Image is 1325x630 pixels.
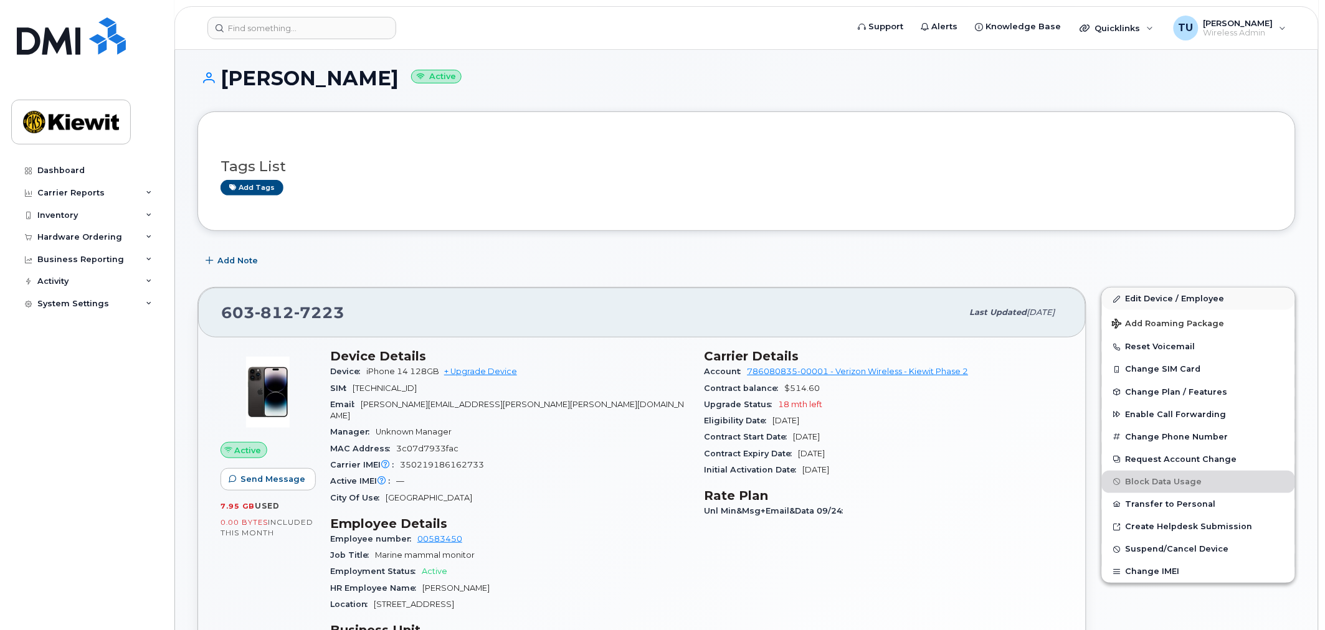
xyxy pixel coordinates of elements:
img: image20231002-3703462-njx0qo.jpeg [230,355,305,430]
span: 812 [255,303,294,322]
a: Create Helpdesk Submission [1102,515,1295,538]
a: 786080835-00001 - Verizon Wireless - Kiewit Phase 2 [748,367,969,376]
span: [PERSON_NAME] [422,583,490,593]
span: [PERSON_NAME] [1204,18,1273,28]
span: Suspend/Cancel Device [1126,545,1229,554]
span: Location [330,599,374,609]
span: Last updated [970,308,1027,317]
span: Manager [330,427,376,436]
span: 350219186162733 [400,460,484,469]
a: Add tags [221,180,283,195]
button: Add Roaming Package [1102,310,1295,336]
button: Block Data Usage [1102,471,1295,493]
button: Change Phone Number [1102,426,1295,448]
span: Enable Call Forwarding [1126,410,1227,419]
span: 603 [221,303,344,322]
button: Enable Call Forwarding [1102,403,1295,426]
span: iPhone 14 128GB [366,367,439,376]
h3: Device Details [330,349,690,364]
span: [TECHNICAL_ID] [353,383,417,393]
span: Job Title [330,550,375,560]
span: Carrier IMEI [330,460,400,469]
span: Active [422,567,447,576]
span: Initial Activation Date [705,465,803,474]
span: Active [235,444,262,456]
span: Unknown Manager [376,427,452,436]
button: Request Account Change [1102,448,1295,471]
span: [PERSON_NAME][EMAIL_ADDRESS][PERSON_NAME][PERSON_NAME][DOMAIN_NAME] [330,400,684,420]
span: Contract Expiry Date [705,449,799,458]
h3: Employee Details [330,516,690,531]
button: Transfer to Personal [1102,493,1295,515]
span: Add Note [217,255,258,266]
span: 18 mth left [779,400,823,409]
span: Alerts [932,21,958,33]
span: [STREET_ADDRESS] [374,599,454,609]
button: Change IMEI [1102,560,1295,583]
span: $514.60 [785,383,820,393]
span: Send Message [240,473,305,485]
span: [DATE] [799,449,825,458]
span: MAC Address [330,444,396,453]
span: Marine mammal monitor [375,550,475,560]
span: Change Plan / Features [1126,387,1228,397]
h3: Rate Plan [705,488,1064,503]
span: Wireless Admin [1204,28,1273,38]
span: Add Roaming Package [1112,319,1225,331]
span: [DATE] [773,416,800,425]
span: TU [1179,21,1194,35]
a: Edit Device / Employee [1102,288,1295,310]
h1: [PERSON_NAME] [197,67,1296,89]
span: [DATE] [803,465,830,474]
span: 7.95 GB [221,502,255,510]
span: Account [705,367,748,376]
span: Employment Status [330,567,422,576]
a: + Upgrade Device [444,367,517,376]
span: Support [869,21,904,33]
span: SIM [330,383,353,393]
button: Change Plan / Features [1102,381,1295,403]
div: Quicklinks [1071,16,1162,40]
span: HR Employee Name [330,583,422,593]
span: Eligibility Date [705,416,773,425]
span: — [396,476,404,486]
span: 3c07d7933fac [396,444,458,453]
span: Active IMEI [330,476,396,486]
span: [DATE] [1027,308,1055,317]
span: used [255,501,280,510]
span: Contract Start Date [705,432,794,441]
span: Upgrade Status [705,400,779,409]
span: Quicklinks [1095,23,1141,33]
span: Knowledge Base [986,21,1061,33]
a: Alerts [913,14,967,39]
span: Device [330,367,366,376]
small: Active [411,70,462,84]
h3: Tags List [221,159,1273,174]
h3: Carrier Details [705,349,1064,364]
button: Suspend/Cancel Device [1102,538,1295,560]
span: Email [330,400,361,409]
iframe: Messenger Launcher [1271,576,1316,621]
button: Add Note [197,250,268,272]
a: 00583450 [417,534,462,543]
span: Employee number [330,534,417,543]
span: Contract balance [705,383,785,393]
span: 0.00 Bytes [221,518,268,527]
input: Find something... [207,17,396,39]
button: Change SIM Card [1102,358,1295,380]
a: Support [850,14,913,39]
span: City Of Use [330,493,386,502]
button: Send Message [221,468,316,491]
span: [DATE] [794,432,820,441]
span: Unl Min&Msg+Email&Data 09/24 [705,506,850,515]
div: Tim Unger [1165,16,1295,40]
button: Reset Voicemail [1102,336,1295,358]
a: Knowledge Base [967,14,1070,39]
span: 7223 [294,303,344,322]
span: [GEOGRAPHIC_DATA] [386,493,472,502]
